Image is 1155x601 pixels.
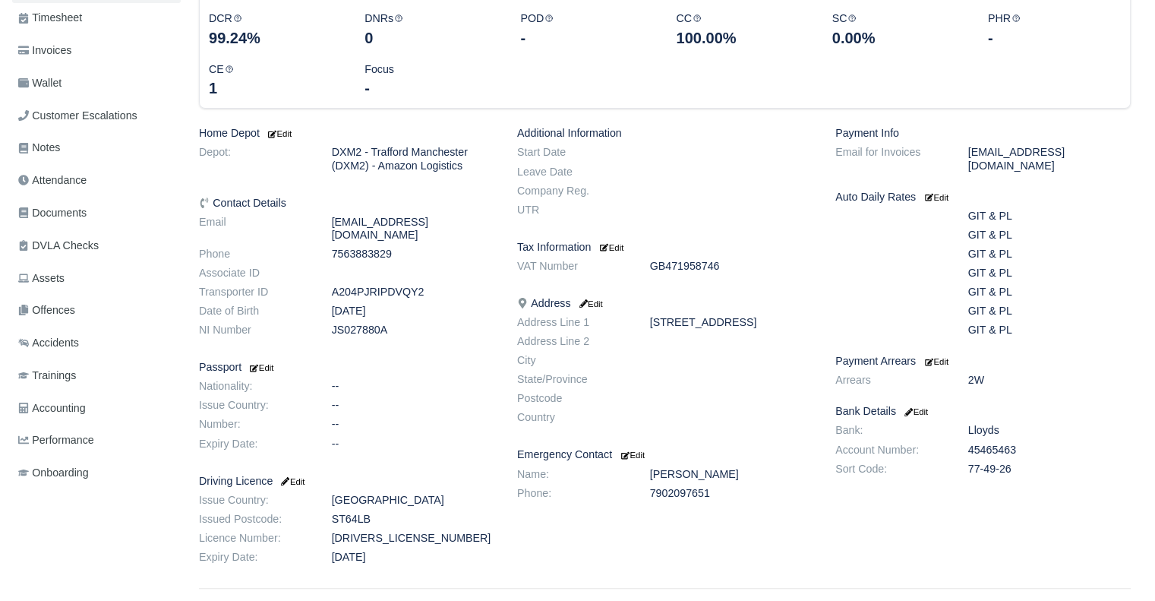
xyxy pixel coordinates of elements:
[509,10,664,49] div: POD
[12,394,181,423] a: Accounting
[506,146,639,159] dt: Start Date
[957,210,1142,223] dd: GIT & PL
[18,74,62,92] span: Wallet
[209,27,342,49] div: 99.24%
[506,316,639,329] dt: Address Line 1
[18,172,87,189] span: Attendance
[188,267,320,280] dt: Associate ID
[925,357,948,366] small: Edit
[922,191,948,203] a: Edit
[957,463,1142,476] dd: 77-49-26
[188,146,320,172] dt: Depot:
[957,146,1142,172] dd: [EMAIL_ADDRESS][DOMAIN_NAME]
[12,68,181,98] a: Wallet
[12,231,181,261] a: DVLA Checks
[320,286,506,299] dd: A204PJRIPDVQY2
[18,270,65,287] span: Assets
[248,363,273,372] small: Edit
[12,458,181,488] a: Onboarding
[957,324,1142,337] dd: GIT & PL
[18,432,94,449] span: Performance
[199,197,494,210] h6: Contact Details
[248,361,273,373] a: Edit
[188,216,320,242] dt: Email
[925,193,948,202] small: Edit
[188,532,320,545] dt: Licence Number:
[824,463,957,476] dt: Sort Code:
[821,10,977,49] div: SC
[12,264,181,293] a: Assets
[320,551,506,564] dd: [DATE]
[517,297,813,310] h6: Address
[824,444,957,457] dt: Account Number:
[597,241,623,253] a: Edit
[957,267,1142,280] dd: GIT & PL
[902,407,928,416] small: Edit
[320,216,506,242] dd: [EMAIL_ADDRESS][DOMAIN_NAME]
[12,101,181,131] a: Customer Escalations
[506,392,639,405] dt: Postcode
[835,355,1131,368] h6: Payment Arrears
[12,36,181,65] a: Invoices
[576,297,602,309] a: Edit
[824,424,957,437] dt: Bank:
[188,248,320,261] dt: Phone
[824,374,957,387] dt: Arrears
[824,146,957,172] dt: Email for Invoices
[12,198,181,228] a: Documents
[12,133,181,163] a: Notes
[506,411,639,424] dt: Country
[18,334,79,352] span: Accidents
[188,305,320,318] dt: Date of Birth
[18,302,75,319] span: Offences
[957,374,1142,387] dd: 2W
[320,399,506,412] dd: --
[18,237,99,255] span: DVLA Checks
[320,146,506,172] dd: DXM2 - Trafford Manchester (DXM2) - Amazon Logistics
[988,27,1121,49] div: -
[320,513,506,526] dd: ST64LB
[639,468,824,481] dd: [PERSON_NAME]
[188,380,320,393] dt: Nationality:
[188,551,320,564] dt: Expiry Date:
[517,241,813,254] h6: Tax Information
[835,405,1131,418] h6: Bank Details
[520,27,653,49] div: -
[676,27,809,49] div: 100.00%
[353,61,509,100] div: Focus
[188,399,320,412] dt: Issue Country:
[506,204,639,217] dt: UTR
[188,494,320,507] dt: Issue Country:
[12,425,181,455] a: Performance
[320,305,506,318] dd: [DATE]
[320,494,506,507] dd: [GEOGRAPHIC_DATA]
[320,380,506,393] dd: --
[188,418,320,431] dt: Number:
[188,438,320,451] dt: Expiry Date:
[279,475,305,487] a: Edit
[364,27,497,49] div: 0
[639,260,824,273] dd: GB471958746
[18,42,71,59] span: Invoices
[197,10,353,49] div: DCR
[199,127,494,140] h6: Home Depot
[517,448,813,461] h6: Emergency Contact
[266,129,292,138] small: Edit
[957,305,1142,318] dd: GIT & PL
[957,444,1142,457] dd: 45465463
[320,248,506,261] dd: 7563883829
[364,77,497,99] div: -
[506,166,639,179] dt: Leave Date
[576,299,602,308] small: Edit
[618,448,645,460] a: Edit
[320,438,506,451] dd: --
[12,166,181,195] a: Attendance
[12,361,181,391] a: Trainings
[12,3,181,33] a: Timesheet
[922,355,948,367] a: Edit
[600,243,623,252] small: Edit
[1079,528,1155,601] iframe: Chat Widget
[266,127,292,139] a: Edit
[320,532,506,545] dd: [DRIVERS_LICENSE_NUMBER]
